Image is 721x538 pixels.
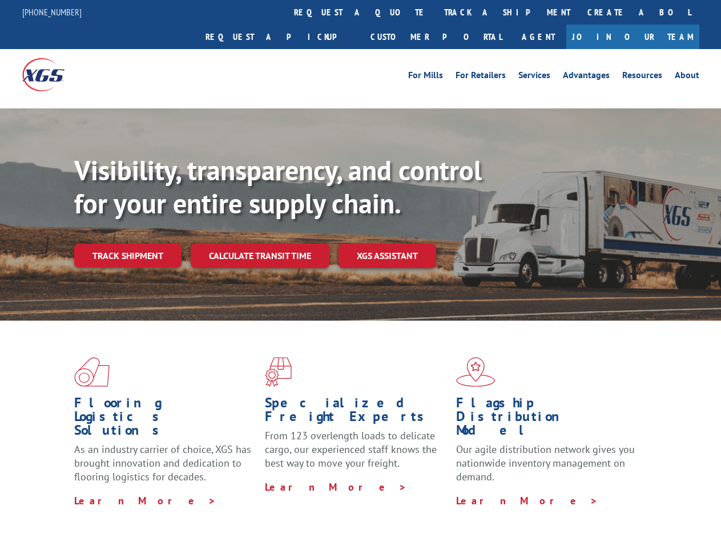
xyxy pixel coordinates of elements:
[265,429,447,480] p: From 123 overlength loads to delicate cargo, our experienced staff knows the best way to move you...
[74,494,216,507] a: Learn More >
[566,25,699,49] a: Join Our Team
[22,6,82,18] a: [PHONE_NUMBER]
[265,480,407,493] a: Learn More >
[74,357,110,387] img: xgs-icon-total-supply-chain-intelligence-red
[74,244,182,268] a: Track shipment
[74,396,256,443] h1: Flooring Logistics Solutions
[197,25,362,49] a: Request a pickup
[362,25,510,49] a: Customer Portal
[456,357,496,387] img: xgs-icon-flagship-distribution-model-red
[456,71,506,83] a: For Retailers
[191,244,329,268] a: Calculate transit time
[563,71,610,83] a: Advantages
[408,71,443,83] a: For Mills
[74,152,482,221] b: Visibility, transparency, and control for your entire supply chain.
[456,494,598,507] a: Learn More >
[675,71,699,83] a: About
[518,71,550,83] a: Services
[510,25,566,49] a: Agent
[339,244,436,268] a: XGS ASSISTANT
[265,396,447,429] h1: Specialized Freight Experts
[622,71,662,83] a: Resources
[456,443,635,483] span: Our agile distribution network gives you nationwide inventory management on demand.
[265,357,292,387] img: xgs-icon-focused-on-flooring-red
[74,443,251,483] span: As an industry carrier of choice, XGS has brought innovation and dedication to flooring logistics...
[456,396,638,443] h1: Flagship Distribution Model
